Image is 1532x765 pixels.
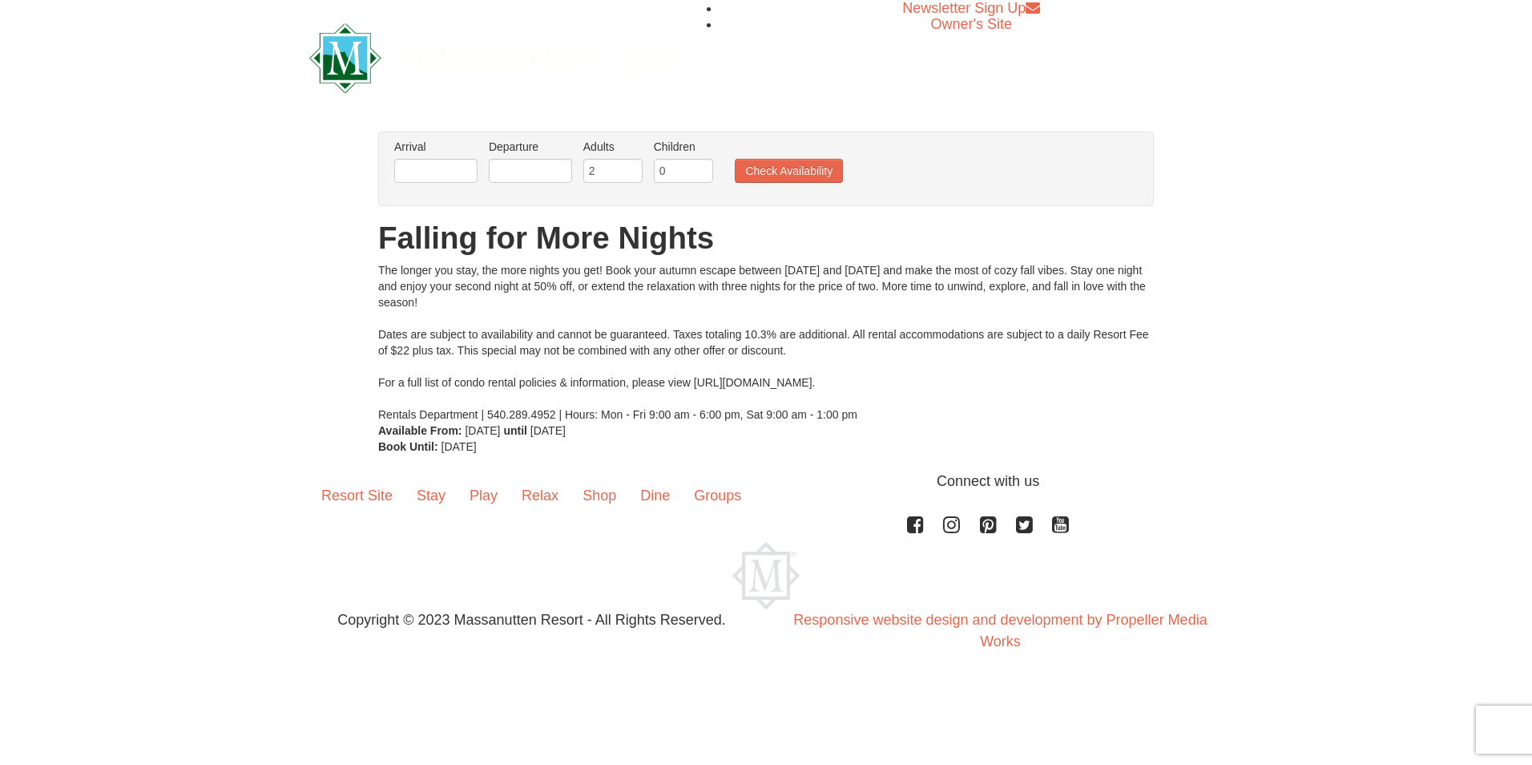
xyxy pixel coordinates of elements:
strong: Book Until: [378,440,438,453]
label: Arrival [394,139,478,155]
label: Adults [583,139,643,155]
a: Massanutten Resort [309,37,676,75]
img: Massanutten Resort Logo [732,542,800,609]
a: Dine [628,471,682,520]
a: Responsive website design and development by Propeller Media Works [793,612,1207,650]
a: Resort Site [309,471,405,520]
button: Check Availability [735,159,843,183]
a: Play [458,471,510,520]
span: [DATE] [530,424,566,437]
strong: Available From: [378,424,462,437]
a: Owner's Site [931,16,1012,32]
label: Departure [489,139,572,155]
a: Shop [570,471,628,520]
a: Stay [405,471,458,520]
h1: Falling for More Nights [378,222,1154,254]
p: Connect with us [309,471,1223,492]
label: Children [654,139,713,155]
p: Copyright © 2023 Massanutten Resort - All Rights Reserved. [297,609,766,631]
span: [DATE] [465,424,500,437]
img: Massanutten Resort Logo [309,23,676,93]
div: The longer you stay, the more nights you get! Book your autumn escape between [DATE] and [DATE] a... [378,262,1154,423]
strong: until [503,424,527,437]
span: [DATE] [441,440,477,453]
a: Groups [682,471,753,520]
a: Relax [510,471,570,520]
